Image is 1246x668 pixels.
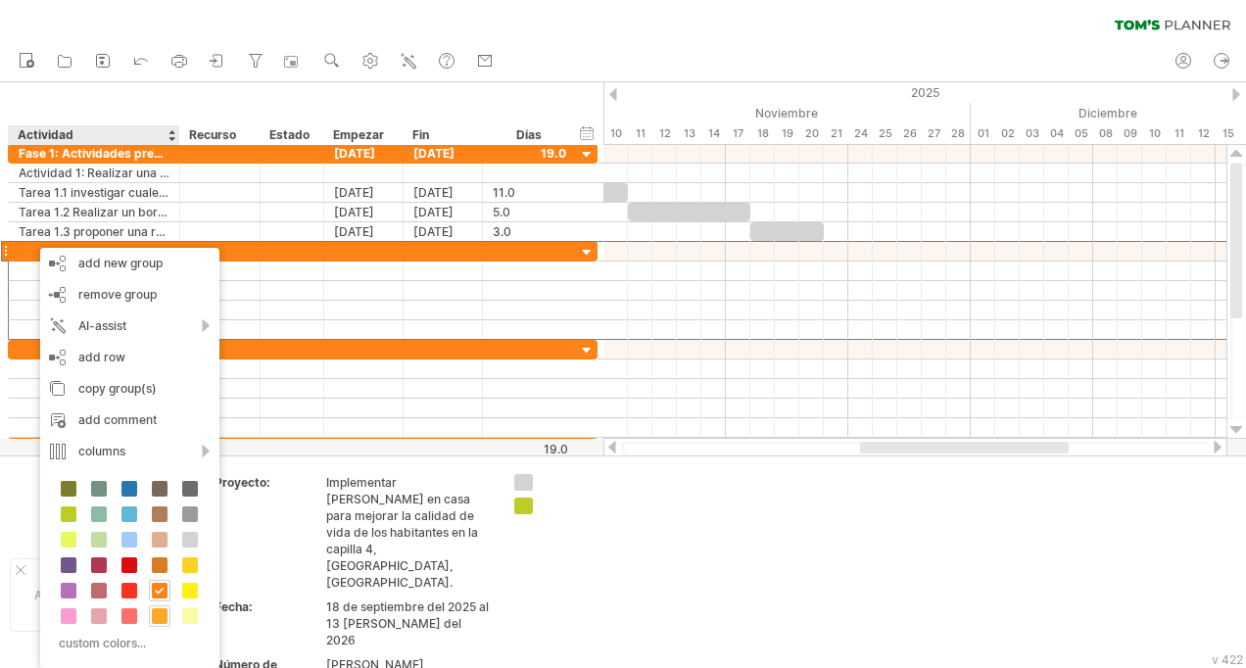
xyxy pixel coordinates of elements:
[873,123,897,144] div: Tuesday, 25 November 2025
[324,222,404,241] div: [DATE]
[946,123,971,144] div: Friday, 28 November 2025
[1118,123,1142,144] div: Tuesday, 9 December 2025
[677,123,701,144] div: Thursday, 13 November 2025
[897,123,922,144] div: Wednesday, 26 November 2025
[40,373,219,405] div: copy group(s)
[775,123,799,144] div: Wednesday, 19 November 2025
[404,183,483,202] div: [DATE]
[1212,652,1243,667] div: v 422
[1044,123,1069,144] div: Thursday, 4 December 2025
[324,203,404,221] div: [DATE]
[701,123,726,144] div: Friday, 14 November 2025
[215,474,322,491] div: Proyecto:
[652,123,677,144] div: Wednesday, 12 November 2025
[1069,123,1093,144] div: Friday, 5 December 2025
[482,125,575,145] div: Días
[493,203,566,221] div: 5.0
[412,125,471,145] div: Fin
[78,350,125,364] font: add row
[215,598,322,615] div: Fecha:
[326,598,491,648] div: 18 de septiembre del 2025 al 13 [PERSON_NAME] del 2026
[50,630,204,656] div: custom colors...
[40,310,219,342] div: AI-assist
[995,123,1020,144] div: Tuesday, 2 December 2025
[19,222,169,241] div: Tarea 1.3 proponer una reunion dentro de la unidad habitacional para saber si les intresa el tema...
[78,287,157,302] span: remove group
[189,125,249,145] div: Recurso
[404,203,483,221] div: [DATE]
[481,103,971,123] div: November 2025
[848,123,873,144] div: Monday, 24 November 2025
[1020,123,1044,144] div: Wednesday, 3 December 2025
[750,123,775,144] div: Tuesday, 18 November 2025
[19,203,169,221] div: Tarea 1.2 Realizar un borrador con la informacion recabada
[493,183,566,202] div: 11.0
[34,588,169,602] font: Añade tu propio logotipo
[799,123,824,144] div: Thursday, 20 November 2025
[1093,123,1118,144] div: Monday, 8 December 2025
[1216,123,1240,144] div: Monday, 15 December 2025
[19,164,169,182] div: Actividad 1: Realizar una investigacion previa a los cultivos de hortalizas. previa a
[324,144,404,163] div: [DATE]
[19,144,169,163] div: Fase 1: Actividades previas
[404,144,483,163] div: [DATE]
[484,442,568,456] div: 19.0
[1167,123,1191,144] div: Thursday, 11 December 2025
[18,125,168,145] div: Actividad
[40,248,219,279] div: add new group
[922,123,946,144] div: Thursday, 27 November 2025
[333,125,392,145] div: Empezar
[628,123,652,144] div: Tuesday, 11 November 2025
[603,123,628,144] div: Monday, 10 November 2025
[19,183,169,202] div: Tarea 1.1 investigar cuales son las semillas que se pueden germinar
[726,123,750,144] div: Monday, 17 November 2025
[404,222,483,241] div: [DATE]
[40,436,219,467] div: columns
[40,405,219,436] div: add comment
[326,474,491,591] div: Implementar [PERSON_NAME] en casa para mejorar la calidad de vida de los habitantes en la capilla...
[1142,123,1167,144] div: Wednesday, 10 December 2025
[269,125,312,145] div: Estado
[971,123,995,144] div: Monday, 1 December 2025
[1191,123,1216,144] div: Friday, 12 December 2025
[493,222,566,241] div: 3.0
[824,123,848,144] div: Friday, 21 November 2025
[324,183,404,202] div: [DATE]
